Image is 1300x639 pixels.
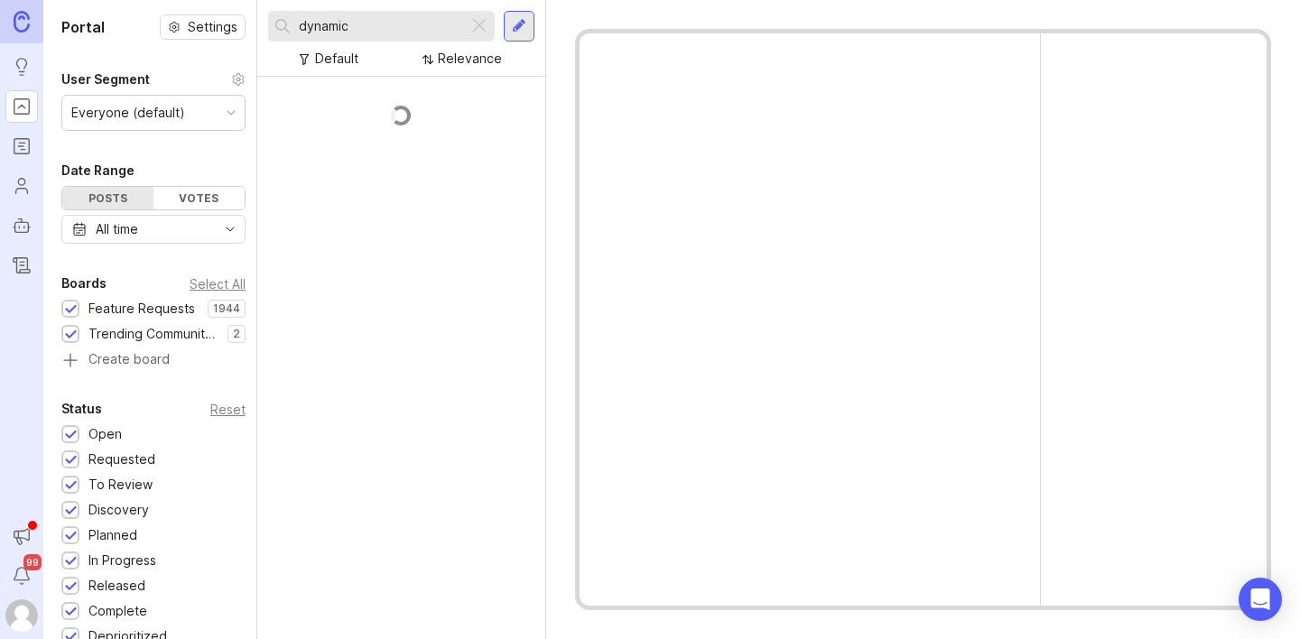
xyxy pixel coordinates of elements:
div: All time [96,219,138,239]
a: Changelog [5,249,38,282]
svg: toggle icon [216,222,245,236]
p: 2 [233,327,240,341]
span: 99 [23,554,42,570]
div: Open [88,424,122,444]
div: Trending Community Topics [88,324,218,344]
input: Search... [299,16,461,36]
div: Complete [88,601,147,621]
h1: Portal [61,16,105,38]
div: Status [61,398,102,420]
div: Date Range [61,160,135,181]
a: Create board [61,353,246,369]
div: Default [315,49,358,69]
a: Users [5,170,38,202]
img: Andrew Demeter [5,599,38,632]
a: Portal [5,90,38,123]
button: Notifications [5,560,38,592]
div: Planned [88,525,137,545]
button: Settings [160,14,246,40]
div: Requested [88,449,155,469]
div: To Review [88,475,153,495]
a: Autopilot [5,209,38,242]
div: Select All [190,279,246,289]
div: Discovery [88,500,149,520]
div: Released [88,576,145,596]
a: Ideas [5,51,38,83]
div: Open Intercom Messenger [1239,578,1282,621]
div: User Segment [61,69,150,90]
div: Reset [210,404,246,414]
img: Canny Home [14,11,30,32]
span: Settings [188,18,237,36]
div: Feature Requests [88,299,195,319]
div: Votes [153,187,245,209]
a: Roadmaps [5,130,38,162]
div: Relevance [438,49,502,69]
div: Boards [61,273,107,294]
button: Announcements [5,520,38,552]
div: In Progress [88,551,156,570]
div: Everyone (default) [71,103,185,123]
p: 1944 [213,301,240,316]
div: Posts [62,187,153,209]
